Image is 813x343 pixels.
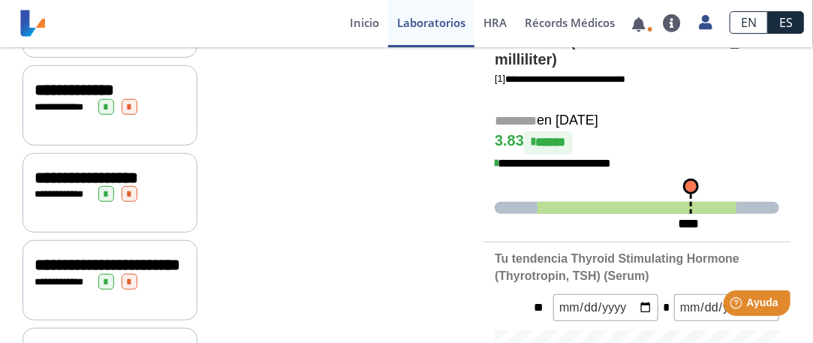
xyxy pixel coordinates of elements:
iframe: Help widget launcher [679,284,796,326]
a: EN [730,11,768,34]
h5: en [DATE] [495,113,779,130]
input: mm/dd/yyyy [674,294,779,320]
input: mm/dd/yyyy [553,294,658,320]
h4: 0.46 - 4.68 (1.0 microinternational_unit / milliliter) [495,33,779,69]
h4: 3.83 [495,131,779,154]
a: ES [768,11,804,34]
span: HRA [483,15,507,30]
b: Tu tendencia Thyroid Stimulating Hormone (Thyrotropin, TSH) (Serum) [495,252,739,283]
a: [1] [495,73,625,84]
